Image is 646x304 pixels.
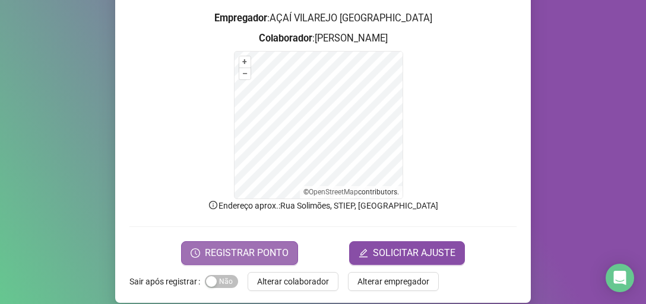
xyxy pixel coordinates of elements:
strong: Empregador [214,12,267,24]
span: Alterar empregador [357,275,429,288]
li: © contributors. [303,188,399,196]
strong: Colaborador [259,33,312,44]
label: Sair após registrar [129,272,205,291]
h3: : AÇAÍ VILAREJO [GEOGRAPHIC_DATA] [129,11,517,26]
button: Alterar colaborador [248,272,338,291]
button: REGISTRAR PONTO [181,241,298,265]
button: + [239,56,251,68]
button: editSOLICITAR AJUSTE [349,241,465,265]
h3: : [PERSON_NAME] [129,31,517,46]
button: – [239,68,251,79]
span: REGISTRAR PONTO [205,246,289,260]
span: info-circle [208,200,218,210]
a: OpenStreetMap [309,188,358,196]
button: Alterar empregador [348,272,439,291]
span: Alterar colaborador [257,275,329,288]
span: clock-circle [191,248,200,258]
span: SOLICITAR AJUSTE [373,246,455,260]
span: edit [359,248,368,258]
div: Open Intercom Messenger [606,264,634,292]
p: Endereço aprox. : Rua Solimões, STIEP, [GEOGRAPHIC_DATA] [129,199,517,212]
